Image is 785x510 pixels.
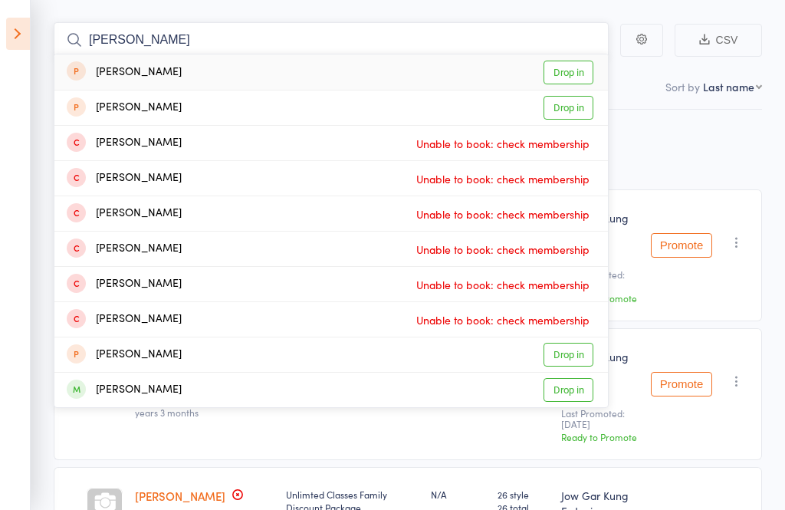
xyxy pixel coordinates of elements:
[67,64,182,81] div: [PERSON_NAME]
[412,167,593,190] span: Unable to book: check membership
[544,343,593,367] a: Drop in
[67,99,182,117] div: [PERSON_NAME]
[665,79,700,94] label: Sort by
[675,24,762,57] button: CSV
[135,488,225,504] a: [PERSON_NAME]
[67,169,182,187] div: [PERSON_NAME]
[412,273,593,296] span: Unable to book: check membership
[412,308,593,331] span: Unable to book: check membership
[544,96,593,120] a: Drop in
[431,488,486,501] div: N/A
[54,22,609,58] input: Search by name
[412,132,593,155] span: Unable to book: check membership
[561,408,639,430] small: Last Promoted: [DATE]
[67,275,182,293] div: [PERSON_NAME]
[67,381,182,399] div: [PERSON_NAME]
[544,61,593,84] a: Drop in
[67,346,182,364] div: [PERSON_NAME]
[412,238,593,261] span: Unable to book: check membership
[67,311,182,328] div: [PERSON_NAME]
[544,378,593,402] a: Drop in
[561,430,639,443] div: Ready to Promote
[67,134,182,152] div: [PERSON_NAME]
[703,79,754,94] div: Last name
[67,205,182,222] div: [PERSON_NAME]
[651,372,712,396] button: Promote
[498,488,549,501] span: 26 style
[651,233,712,258] button: Promote
[67,240,182,258] div: [PERSON_NAME]
[412,202,593,225] span: Unable to book: check membership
